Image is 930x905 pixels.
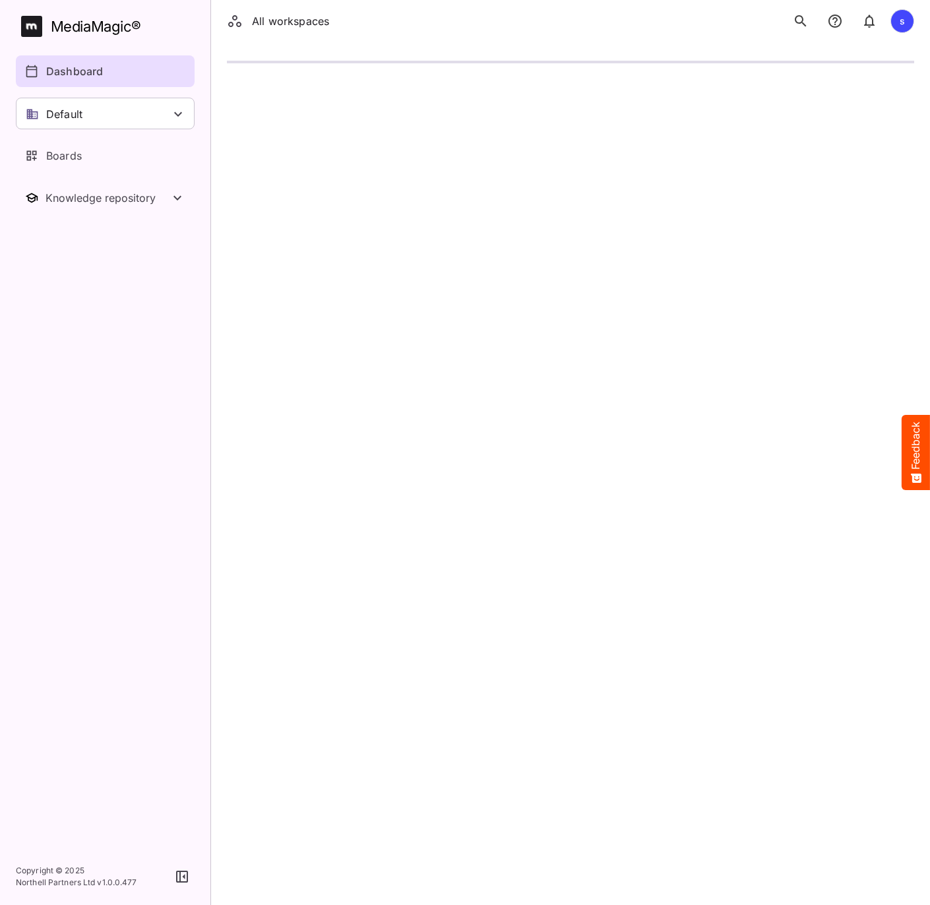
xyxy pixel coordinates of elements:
nav: Knowledge repository [16,182,195,214]
button: notifications [822,8,848,34]
p: Northell Partners Ltd v 1.0.0.477 [16,877,137,889]
button: notifications [856,8,883,34]
button: Toggle Knowledge repository [16,182,195,214]
p: Boards [46,148,82,164]
p: Dashboard [46,63,103,79]
button: Feedback [902,415,930,490]
a: Dashboard [16,55,195,87]
a: Boards [16,140,195,172]
a: MediaMagic® [21,16,195,37]
div: s [890,9,914,33]
p: Default [46,106,82,122]
div: Knowledge repository [46,191,170,204]
button: search [788,8,814,34]
p: Copyright © 2025 [16,865,137,877]
div: MediaMagic ® [51,16,141,38]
